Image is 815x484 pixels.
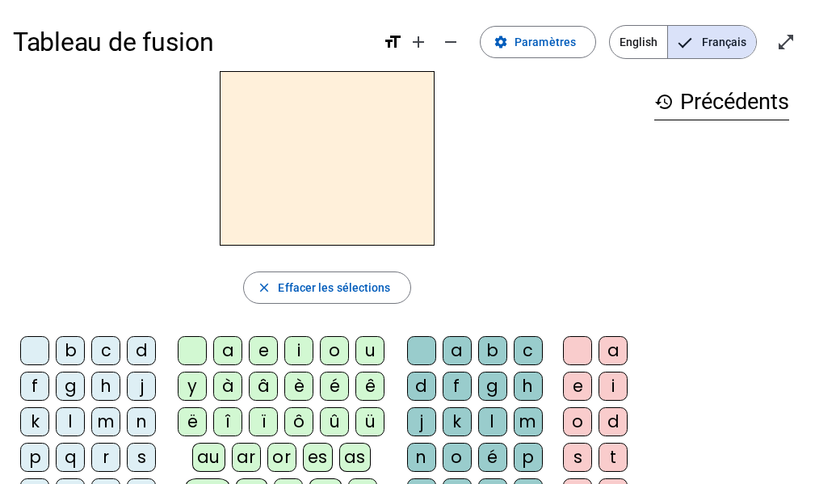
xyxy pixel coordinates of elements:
div: a [213,336,242,365]
div: ê [355,372,384,401]
div: é [320,372,349,401]
div: as [339,443,371,472]
mat-icon: settings [494,35,508,49]
div: o [563,407,592,436]
div: î [213,407,242,436]
h1: Tableau de fusion [13,16,370,68]
div: è [284,372,313,401]
div: u [355,336,384,365]
div: a [599,336,628,365]
div: n [127,407,156,436]
div: s [127,443,156,472]
mat-button-toggle-group: Language selection [609,25,757,59]
span: English [610,26,667,58]
span: Paramètres [515,32,576,52]
div: a [443,336,472,365]
span: Français [668,26,756,58]
mat-icon: close [257,280,271,295]
div: m [514,407,543,436]
div: d [127,336,156,365]
mat-icon: remove [441,32,460,52]
div: j [407,407,436,436]
div: g [478,372,507,401]
div: ü [355,407,384,436]
div: c [514,336,543,365]
div: e [249,336,278,365]
div: or [267,443,296,472]
div: f [443,372,472,401]
mat-icon: format_size [383,32,402,52]
div: p [514,443,543,472]
div: â [249,372,278,401]
div: c [91,336,120,365]
div: ï [249,407,278,436]
div: l [56,407,85,436]
div: es [303,443,333,472]
div: k [443,407,472,436]
div: t [599,443,628,472]
div: d [407,372,436,401]
div: f [20,372,49,401]
div: ar [232,443,261,472]
div: b [56,336,85,365]
div: ô [284,407,313,436]
div: r [91,443,120,472]
div: au [192,443,225,472]
div: j [127,372,156,401]
div: ë [178,407,207,436]
div: s [563,443,592,472]
div: l [478,407,507,436]
span: Effacer les sélections [278,278,390,297]
div: g [56,372,85,401]
h3: Précédents [654,84,789,120]
div: û [320,407,349,436]
div: k [20,407,49,436]
div: b [478,336,507,365]
mat-icon: history [654,92,674,112]
div: y [178,372,207,401]
div: q [56,443,85,472]
div: o [320,336,349,365]
div: n [407,443,436,472]
div: i [599,372,628,401]
div: p [20,443,49,472]
div: m [91,407,120,436]
mat-icon: add [409,32,428,52]
button: Entrer en plein écran [770,26,802,58]
div: i [284,336,313,365]
button: Diminuer la taille de la police [435,26,467,58]
div: h [91,372,120,401]
button: Effacer les sélections [243,271,410,304]
div: h [514,372,543,401]
div: é [478,443,507,472]
mat-icon: open_in_full [776,32,796,52]
div: à [213,372,242,401]
div: o [443,443,472,472]
div: d [599,407,628,436]
button: Augmenter la taille de la police [402,26,435,58]
button: Paramètres [480,26,596,58]
div: e [563,372,592,401]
